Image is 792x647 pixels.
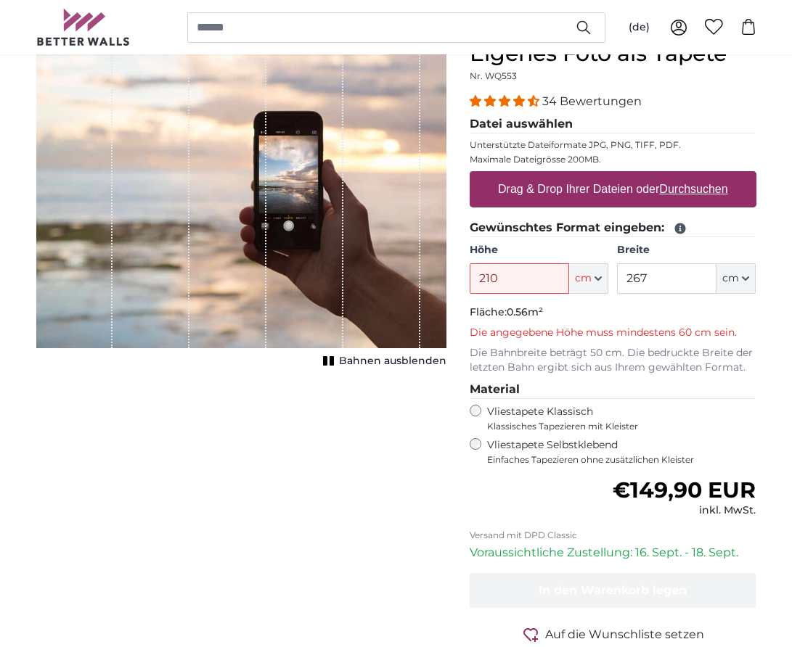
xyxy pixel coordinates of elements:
span: Nr. WQ553 [470,70,517,81]
label: Vliestapete Selbstklebend [487,438,756,466]
span: 34 Bewertungen [542,94,642,108]
span: cm [722,271,739,286]
div: 1 of 1 [36,41,446,371]
button: In den Warenkorb legen [470,573,756,608]
span: Auf die Wunschliste setzen [545,626,704,643]
span: Bahnen ausblenden [339,354,446,368]
legend: Datei auswählen [470,115,756,133]
label: Drag & Drop Ihrer Dateien oder [492,175,734,204]
div: inkl. MwSt. [613,503,756,518]
img: Betterwalls [36,9,131,46]
button: Auf die Wunschliste setzen [470,625,756,643]
span: €149,90 EUR [613,477,756,503]
p: Unterstützte Dateiformate JPG, PNG, TIFF, PDF. [470,139,756,151]
span: cm [575,271,592,286]
span: 4.32 stars [470,94,542,108]
button: Bahnen ausblenden [319,351,446,371]
button: cm [569,263,608,294]
p: Die Bahnbreite beträgt 50 cm. Die bedruckte Breite der letzten Bahn ergibt sich aus Ihrem gewählt... [470,346,756,375]
label: Breite [617,243,756,257]
legend: Gewünschtes Format eingeben: [470,219,756,237]
p: Voraussichtliche Zustellung: 16. Sept. - 18. Sept. [470,544,756,561]
button: cm [717,263,756,294]
button: (de) [617,15,661,41]
p: Die angegebene Höhe muss mindestens 60 cm sein. [470,326,756,340]
span: 0.56m² [507,305,543,318]
span: In den Warenkorb legen [539,583,687,597]
span: Klassisches Tapezieren mit Kleister [487,421,744,432]
p: Maximale Dateigrösse 200MB. [470,154,756,165]
p: Versand mit DPD Classic [470,529,756,541]
u: Durchsuchen [659,183,727,195]
label: Vliestapete Klassisch [487,405,744,432]
span: Einfaches Tapezieren ohne zusätzlichen Kleister [487,454,756,466]
p: Fläche: [470,305,756,320]
label: Höhe [470,243,608,257]
legend: Material [470,381,756,399]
